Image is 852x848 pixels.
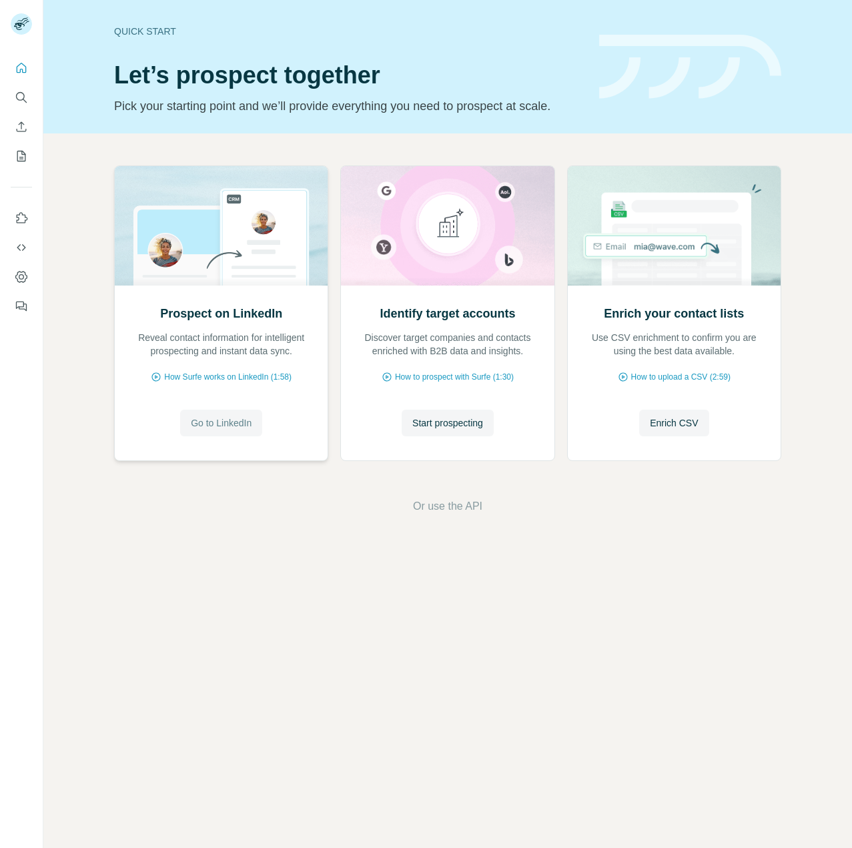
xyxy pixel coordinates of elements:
[160,304,282,323] h2: Prospect on LinkedIn
[581,331,767,358] p: Use CSV enrichment to confirm you are using the best data available.
[11,56,32,80] button: Quick start
[11,265,32,289] button: Dashboard
[11,206,32,230] button: Use Surfe on LinkedIn
[402,410,494,436] button: Start prospecting
[11,115,32,139] button: Enrich CSV
[11,144,32,168] button: My lists
[11,236,32,260] button: Use Surfe API
[604,304,744,323] h2: Enrich your contact lists
[567,166,781,286] img: Enrich your contact lists
[354,331,540,358] p: Discover target companies and contacts enriched with B2B data and insights.
[164,371,292,383] span: How Surfe works on LinkedIn (1:58)
[11,85,32,109] button: Search
[114,97,583,115] p: Pick your starting point and we’ll provide everything you need to prospect at scale.
[128,331,314,358] p: Reveal contact information for intelligent prospecting and instant data sync.
[412,416,483,430] span: Start prospecting
[650,416,698,430] span: Enrich CSV
[639,410,709,436] button: Enrich CSV
[11,294,32,318] button: Feedback
[395,371,514,383] span: How to prospect with Surfe (1:30)
[380,304,515,323] h2: Identify target accounts
[114,62,583,89] h1: Let’s prospect together
[631,371,731,383] span: How to upload a CSV (2:59)
[413,498,482,514] button: Or use the API
[191,416,252,430] span: Go to LinkedIn
[180,410,262,436] button: Go to LinkedIn
[114,166,328,286] img: Prospect on LinkedIn
[340,166,554,286] img: Identify target accounts
[599,35,781,99] img: banner
[114,25,583,38] div: Quick start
